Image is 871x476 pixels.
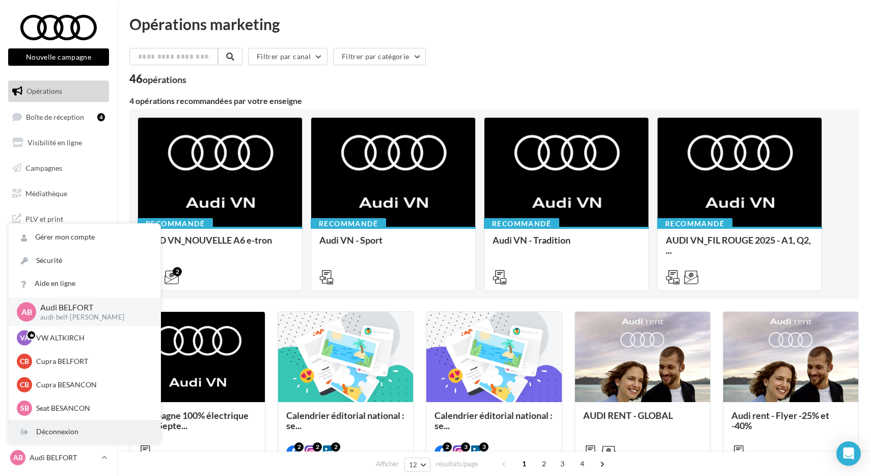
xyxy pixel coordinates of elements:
div: 4 [97,113,105,121]
span: CB [20,380,29,390]
div: 2 [173,267,182,276]
span: CB [20,356,29,366]
a: Gérer mon compte [9,226,160,249]
span: Audi VN - Sport [319,234,383,246]
span: Campagnes [25,164,62,172]
a: Aide en ligne [9,272,160,295]
p: Cupra BELFORT [36,356,148,366]
a: Médiathèque [6,183,111,204]
span: Audi VN - Tradition [493,234,570,246]
div: Opérations marketing [129,16,859,32]
span: AB [13,453,23,463]
p: Audi BELFORT [30,453,97,463]
span: 3 [554,456,570,472]
span: AUDI RENT - GLOBAL [583,410,673,421]
span: 2 [536,456,552,472]
a: Campagnes [6,157,111,179]
div: 46 [129,73,186,85]
span: Calendrier éditorial national : se... [286,410,404,431]
div: 2 [294,442,304,452]
a: PLV et print personnalisable [6,208,111,238]
div: Déconnexion [9,420,160,443]
span: Audi rent - Flyer -25% et -40% [731,410,829,431]
span: VA [20,333,30,343]
div: Recommandé [138,218,213,229]
a: Sécurité [9,249,160,272]
p: audi-belf-[PERSON_NAME] [40,313,144,322]
span: Boîte de réception [26,112,84,121]
a: AB Audi BELFORT [8,448,109,467]
div: Recommandé [657,218,732,229]
div: 2 [443,442,452,452]
span: AUD VN_NOUVELLE A6 e-tron [146,234,272,246]
div: Recommandé [484,218,559,229]
a: Boîte de réception4 [6,106,111,128]
p: Cupra BESANCON [36,380,148,390]
span: 12 [409,461,418,469]
div: 4 opérations recommandées par votre enseigne [129,97,859,105]
span: Visibilité en ligne [28,138,82,147]
span: SB [20,403,29,413]
p: Seat BESANCON [36,403,148,413]
div: 2 [331,442,340,452]
span: Opérations [26,87,62,95]
span: Médiathèque [25,189,67,197]
div: opérations [143,75,186,84]
button: Filtrer par canal [248,48,328,65]
div: Open Intercom Messenger [836,441,861,466]
div: 2 [313,442,322,452]
span: Calendrier éditorial national : se... [434,410,553,431]
button: 12 [404,458,430,472]
div: 3 [461,442,470,452]
span: Campagne 100% électrique BEV Septe... [138,410,249,431]
span: Afficher [376,459,399,469]
span: résultats/page [436,459,478,469]
p: VW ALTKIRCH [36,333,148,343]
div: Recommandé [311,218,386,229]
span: 1 [516,456,532,472]
p: Audi BELFORT [40,302,144,313]
a: Opérations [6,81,111,102]
a: Visibilité en ligne [6,132,111,153]
button: Nouvelle campagne [8,48,109,66]
span: AUDI VN_FIL ROUGE 2025 - A1, Q2, ... [666,234,811,256]
span: AB [21,306,32,318]
div: 3 [479,442,488,452]
button: Filtrer par catégorie [333,48,426,65]
span: PLV et print personnalisable [25,212,105,234]
span: 4 [574,456,590,472]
